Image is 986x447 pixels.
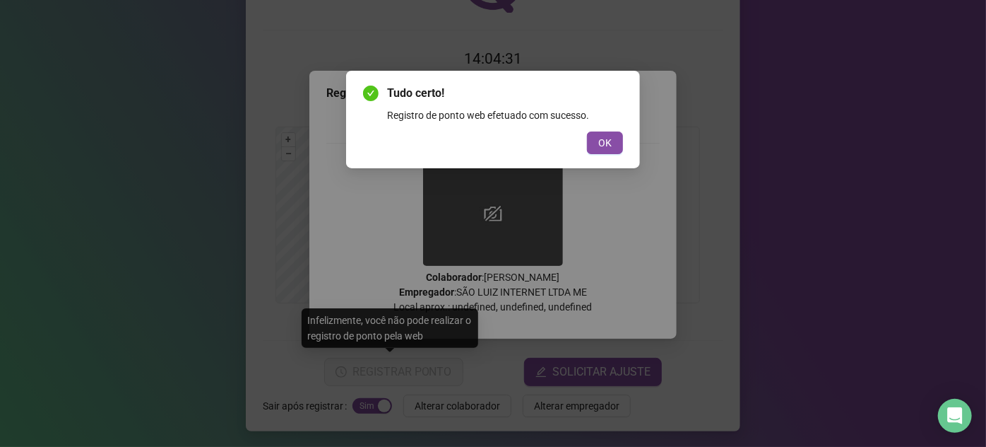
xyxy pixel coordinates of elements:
[587,132,623,154] button: OK
[387,108,623,123] div: Registro de ponto web efetuado com sucesso.
[387,85,623,102] span: Tudo certo!
[363,86,379,101] span: check-circle
[598,135,612,151] span: OK
[938,399,972,433] div: Open Intercom Messenger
